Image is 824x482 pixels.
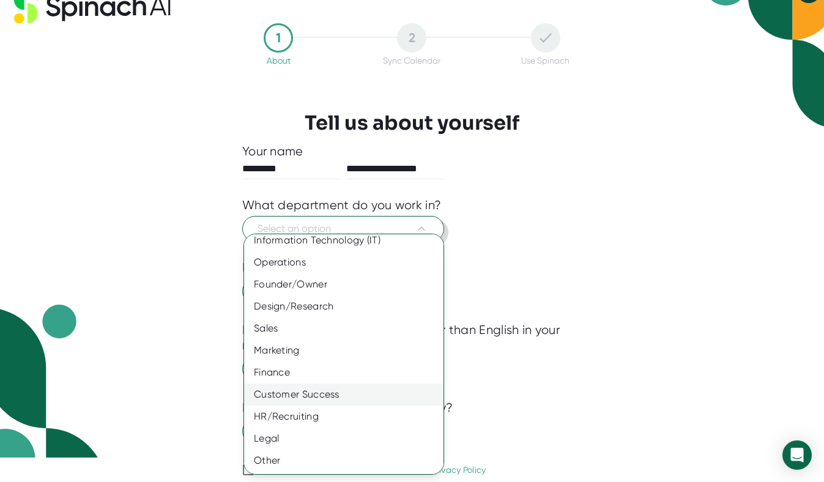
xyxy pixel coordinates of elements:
div: Sales [244,317,444,339]
div: Finance [244,361,444,384]
div: Operations [244,251,444,273]
div: Information Technology (IT) [244,229,444,251]
div: Legal [244,428,444,450]
div: Marketing [244,339,444,361]
div: Customer Success [244,384,444,406]
div: Founder/Owner [244,273,444,295]
div: Other [244,450,444,472]
div: Open Intercom Messenger [782,440,812,470]
div: HR/Recruiting [244,406,444,428]
div: Design/Research [244,295,444,317]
